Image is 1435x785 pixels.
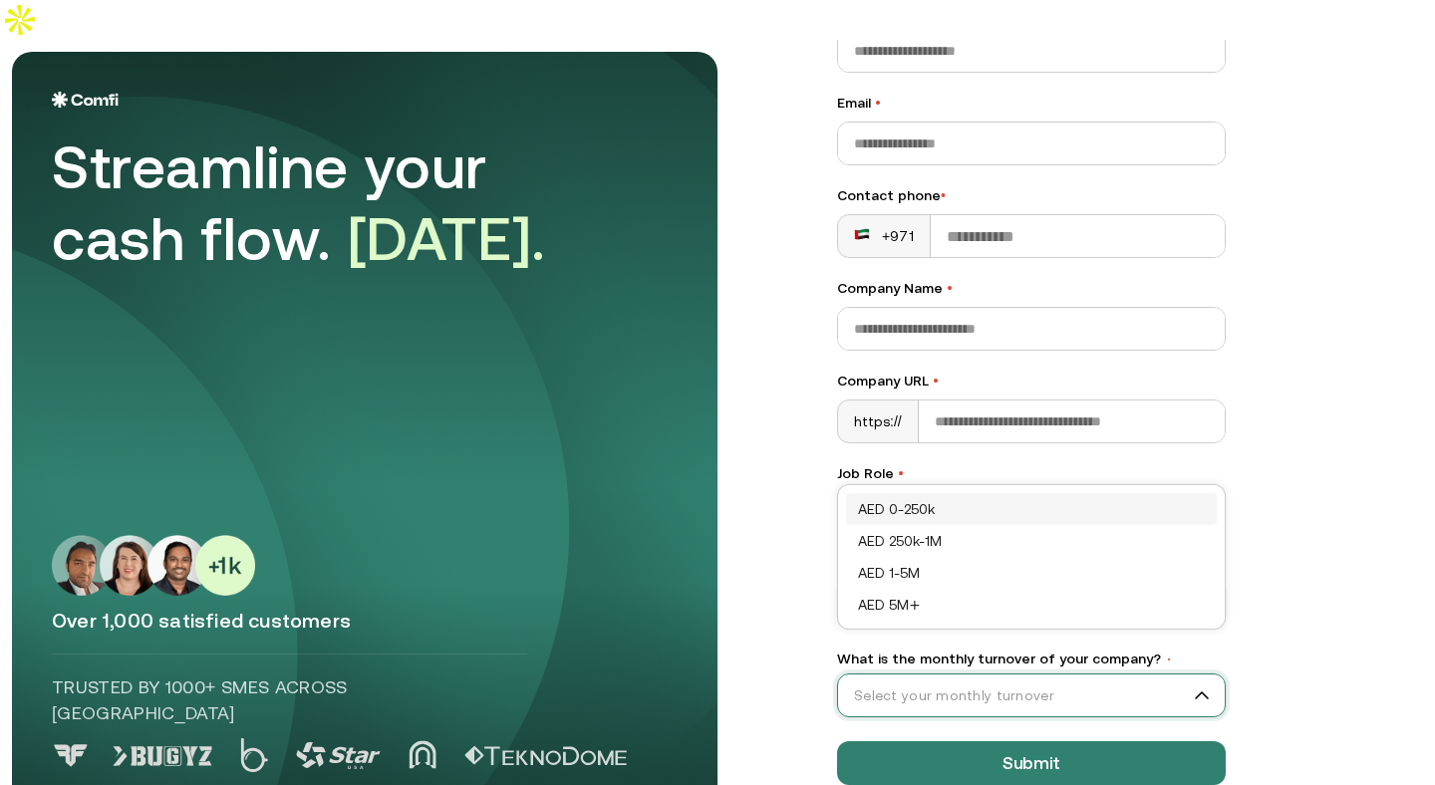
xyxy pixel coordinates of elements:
div: AED 250k-1M [846,525,1217,557]
span: • [875,95,881,111]
p: Trusted by 1000+ SMEs across [GEOGRAPHIC_DATA] [52,674,527,726]
span: • [933,373,939,389]
div: AED 0-250k [858,498,1205,520]
img: Logo 2 [240,738,268,772]
span: • [947,280,953,296]
div: AED 250k-1M [858,530,1205,552]
span: [DATE]. [348,204,546,273]
img: Logo 1 [113,746,212,766]
p: Over 1,000 satisfied customers [52,608,678,634]
span: • [1165,653,1173,666]
img: Logo 5 [464,746,627,766]
img: Logo [52,92,119,108]
label: Email [837,93,1226,114]
label: Company URL [837,371,1226,392]
div: AED 5M+ [846,589,1217,621]
span: • [898,465,904,481]
img: Logo 4 [409,740,436,769]
label: Company Name [837,278,1226,299]
label: What is the monthly turnover of your company? [837,649,1226,669]
div: Contact phone [837,185,1226,206]
img: Logo 0 [52,744,90,767]
div: AED 1-5M [846,557,1217,589]
div: +971 [854,226,914,246]
div: AED 0-250k [846,493,1217,525]
div: AED 5M+ [858,594,1205,616]
label: Job Role [837,463,1226,484]
div: https:// [838,400,919,442]
img: Logo 3 [296,742,381,769]
div: AED 1-5M [858,562,1205,584]
button: Submit [837,741,1226,785]
div: Streamline your cash flow. [52,131,610,275]
span: • [941,187,946,203]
